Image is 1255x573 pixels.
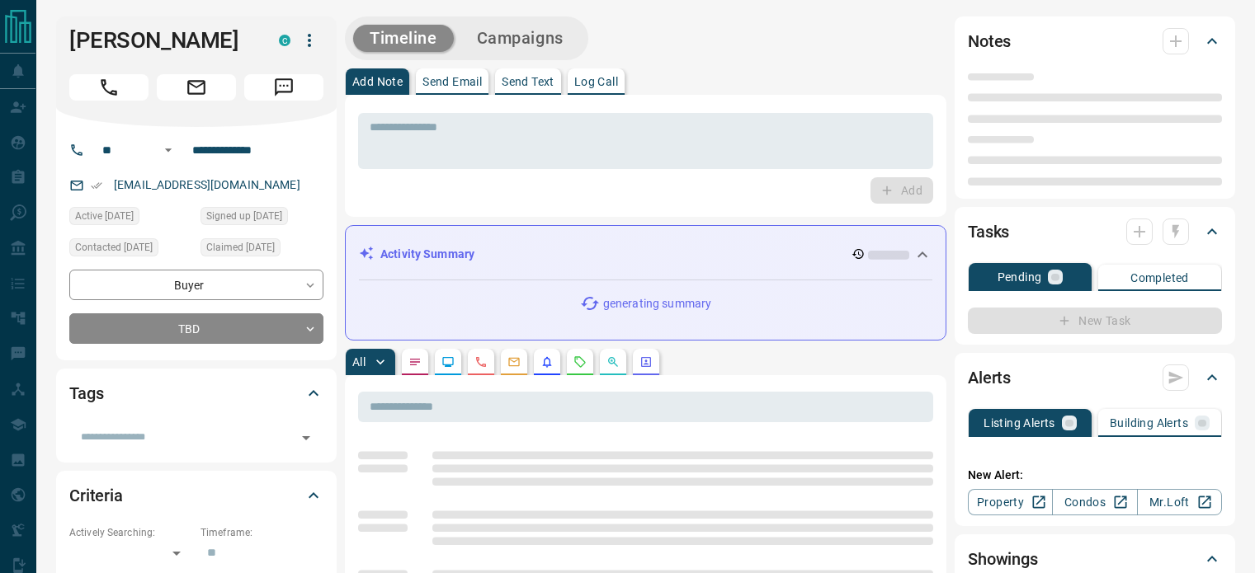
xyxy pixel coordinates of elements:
button: Campaigns [460,25,580,52]
p: Send Text [502,76,554,87]
div: Tags [69,373,323,413]
a: Property [968,489,1053,515]
p: generating summary [603,295,711,312]
button: Timeline [353,25,454,52]
div: Alerts [968,358,1222,397]
div: Activity Summary [359,239,932,270]
p: Log Call [574,76,618,87]
span: Call [69,74,149,101]
svg: Requests [573,355,587,369]
p: All [352,356,366,368]
div: Criteria [69,476,323,515]
a: Condos [1052,489,1137,515]
p: Pending [998,271,1042,283]
span: Message [244,74,323,101]
svg: Emails [507,355,521,369]
p: Building Alerts [1110,417,1188,429]
svg: Listing Alerts [540,355,554,369]
div: Mon Oct 13 2025 [69,207,192,230]
h2: Alerts [968,364,1011,391]
span: Contacted [DATE] [75,239,153,256]
p: New Alert: [968,467,1222,484]
p: Add Note [352,76,403,87]
svg: Agent Actions [639,355,653,369]
div: Wed Oct 01 2025 [201,207,323,230]
span: Active [DATE] [75,208,134,224]
button: Open [158,140,178,160]
div: Mon Oct 06 2025 [69,238,192,261]
div: TBD [69,313,323,344]
div: Notes [968,21,1222,61]
h2: Notes [968,28,1011,54]
div: condos.ca [279,35,290,46]
p: Completed [1130,272,1189,284]
p: Send Email [422,76,482,87]
span: Claimed [DATE] [206,239,275,256]
a: [EMAIL_ADDRESS][DOMAIN_NAME] [114,178,300,191]
span: Signed up [DATE] [206,208,282,224]
h2: Tags [69,380,103,406]
svg: Opportunities [606,355,620,369]
svg: Notes [408,355,422,369]
svg: Email Verified [91,180,102,191]
div: Buyer [69,270,323,300]
h2: Criteria [69,482,123,509]
p: Actively Searching: [69,525,192,540]
div: Wed Oct 01 2025 [201,238,323,261]
svg: Lead Browsing Activity [441,355,455,369]
h2: Showings [968,546,1038,572]
button: Open [295,426,318,449]
p: Activity Summary [380,246,474,263]
a: Mr.Loft [1137,489,1222,515]
h2: Tasks [968,218,1009,245]
h1: [PERSON_NAME] [69,27,254,54]
p: Timeframe: [201,525,323,540]
svg: Calls [474,355,488,369]
p: Listing Alerts [984,417,1055,429]
div: Tasks [968,212,1222,251]
span: Email [157,74,236,101]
